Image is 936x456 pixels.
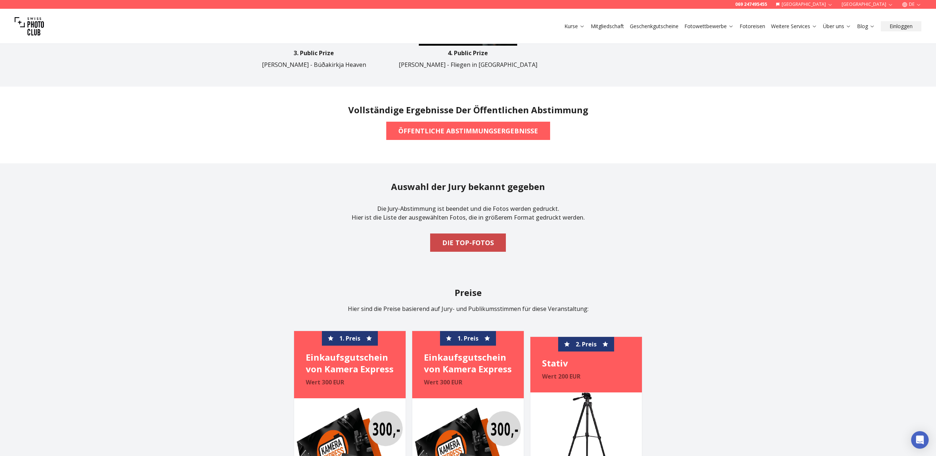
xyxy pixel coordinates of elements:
[576,340,597,349] span: 2. Preis
[854,21,878,31] button: Blog
[740,23,765,30] a: Fotoreisen
[737,21,768,31] button: Fotoreisen
[857,23,875,30] a: Blog
[564,23,585,30] a: Kurse
[911,431,929,449] div: Open Intercom Messenger
[15,12,44,41] img: Swiss photo club
[768,21,820,31] button: Weitere Services
[399,60,537,69] p: [PERSON_NAME] - Fliegen in [GEOGRAPHIC_DATA]
[735,1,767,7] a: 069 247495455
[306,378,394,387] p: Wert 300 EUR
[627,21,681,31] button: Geschenkgutscheine
[684,23,734,30] a: Fotowettbewerbe
[881,21,921,31] button: Einloggen
[262,60,366,69] p: [PERSON_NAME] - Búðakirkja Heaven
[771,23,817,30] a: Weitere Services
[458,334,478,343] span: 1. Preis
[591,23,624,30] a: Mitgliedschaft
[448,49,488,57] p: 4. Public Prize
[430,233,506,252] button: DIE TOP-FOTOS
[823,23,851,30] a: Über uns
[240,304,696,313] p: Hier sind die Preise basierend auf Jury- und Publikumsstimmen für diese Veranstaltung:
[588,21,627,31] button: Mitgliedschaft
[424,351,512,375] h4: Einkaufsgutschein von Kamera Express
[386,122,550,140] button: ÖFFENTLICHE ABSTIMMUNGSERGEBNISSE
[391,181,545,193] h2: Auswahl der Jury bekannt gegeben
[294,49,334,57] p: 3. Public Prize
[561,21,588,31] button: Kurse
[398,126,538,136] b: ÖFFENTLICHE ABSTIMMUNGSERGEBNISSE
[542,357,630,369] h4: Stativ
[306,351,394,375] h4: Einkaufsgutschein von Kamera Express
[542,372,630,381] p: Wert 200 EUR
[630,23,678,30] a: Geschenkgutscheine
[348,104,588,116] h2: Vollständige Ergebnisse der öffentlichen Abstimmung
[681,21,737,31] button: Fotowettbewerbe
[424,378,512,387] p: Wert 300 EUR
[240,287,696,299] h2: Preise
[352,198,585,228] p: Die Jury-Abstimmung ist beendet und die Fotos werden gedruckt. Hier ist die Liste der ausgewählte...
[820,21,854,31] button: Über uns
[339,334,360,343] span: 1. Preis
[442,237,494,248] b: DIE TOP-FOTOS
